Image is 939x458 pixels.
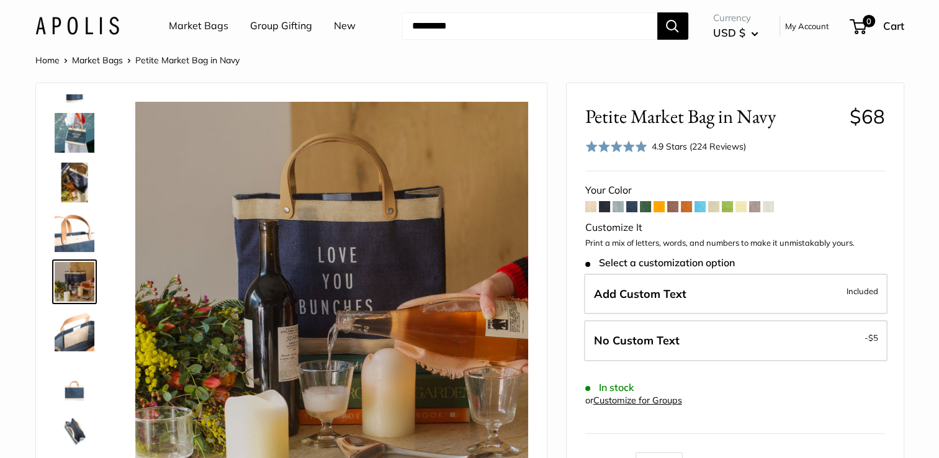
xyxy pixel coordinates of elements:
span: No Custom Text [594,333,680,348]
a: description_Inner pocket good for daily drivers. [52,309,97,354]
label: Add Custom Text [584,274,887,315]
a: description_Super soft and durable leather handles. [52,210,97,254]
a: New [334,17,356,35]
a: Petite Market Bag in Navy [52,259,97,304]
input: Search... [402,12,657,40]
a: Customize for Groups [593,395,682,406]
a: Market Bags [169,17,228,35]
img: Petite Market Bag in Navy [55,163,94,202]
a: Group Gifting [250,17,312,35]
span: Petite Market Bag in Navy [135,55,240,66]
a: Market Bags [72,55,123,66]
div: 4.9 Stars (224 Reviews) [652,140,746,153]
a: description_Spacious inner area with room for everything. Plus water-resistant lining. [52,408,97,453]
span: - [865,330,878,345]
a: Home [35,55,60,66]
a: Petite Market Bag in Navy [52,110,97,155]
nav: Breadcrumb [35,52,240,68]
div: Customize It [585,218,885,237]
div: 4.9 Stars (224 Reviews) [585,138,747,156]
span: USD $ [713,26,745,39]
span: $5 [868,333,878,343]
span: Cart [883,19,904,32]
a: 0 Cart [851,16,904,36]
span: Currency [713,9,758,27]
span: 0 [862,15,874,27]
button: USD $ [713,23,758,43]
img: Apolis [35,17,119,35]
span: In stock [585,382,634,393]
div: or [585,392,682,409]
img: description_Super soft and durable leather handles. [55,212,94,252]
a: Petite Market Bag in Navy [52,160,97,205]
span: Select a customization option [585,257,735,269]
p: Print a mix of letters, words, and numbers to make it unmistakably yours. [585,237,885,249]
img: description_Seal of authenticity printed on the backside of every bag. [55,361,94,401]
span: Add Custom Text [594,287,686,301]
span: Petite Market Bag in Navy [585,105,840,128]
label: Leave Blank [584,320,887,361]
img: description_Spacious inner area with room for everything. Plus water-resistant lining. [55,411,94,451]
a: My Account [785,19,829,34]
span: Included [847,284,878,299]
a: description_Seal of authenticity printed on the backside of every bag. [52,359,97,403]
span: $68 [850,104,885,128]
img: Petite Market Bag in Navy [55,113,94,153]
img: Petite Market Bag in Navy [55,262,94,302]
img: description_Inner pocket good for daily drivers. [55,312,94,351]
div: Your Color [585,181,885,200]
button: Search [657,12,688,40]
